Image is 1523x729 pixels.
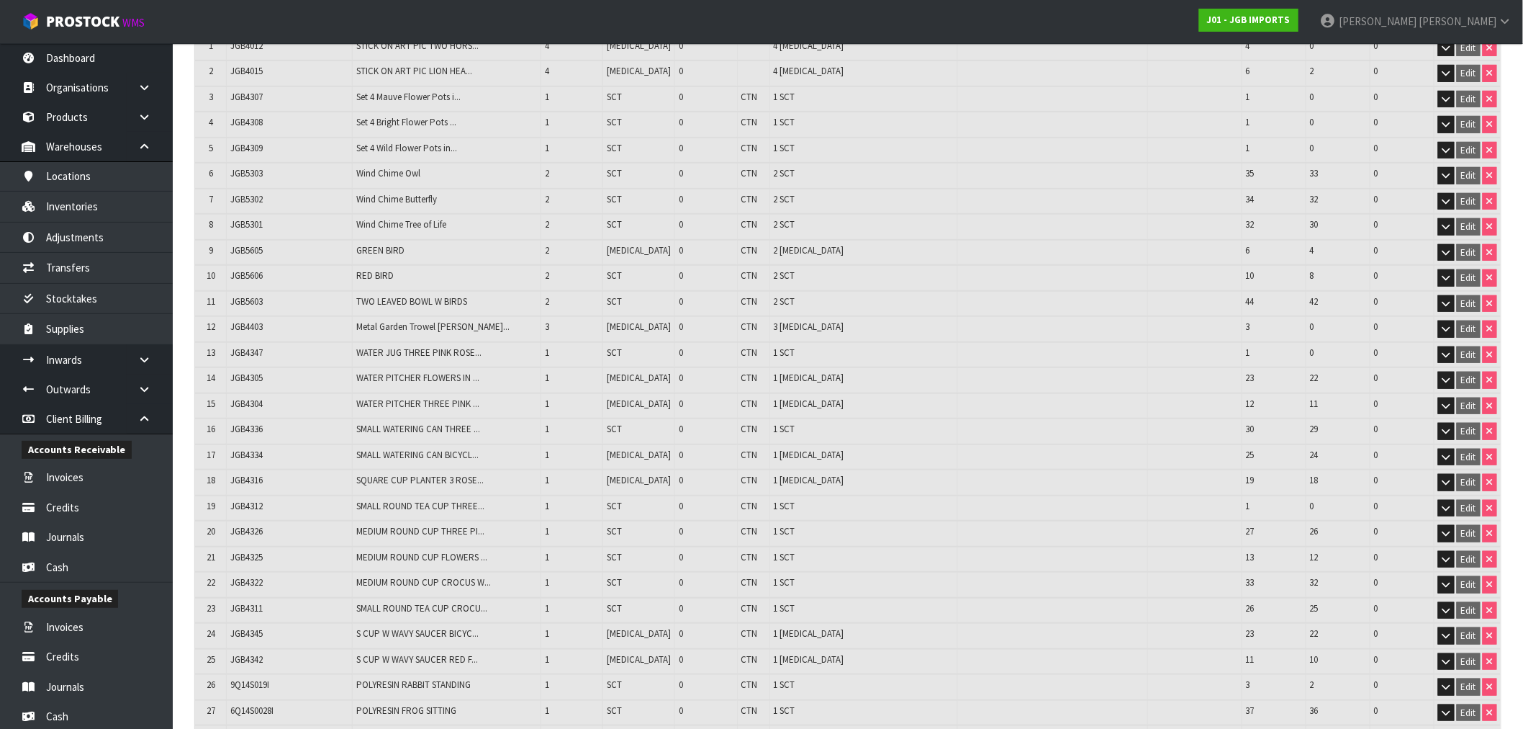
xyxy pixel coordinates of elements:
[209,65,213,77] span: 2
[230,602,263,614] span: JGB4311
[607,40,671,52] span: [MEDICAL_DATA]
[1457,40,1481,57] button: Edit
[356,449,479,461] span: SMALL WATERING CAN BICYCL...
[1374,116,1378,128] span: 0
[774,193,795,205] span: 2 SCT
[1199,9,1298,32] a: J01 - JGB IMPORTS
[207,346,215,359] span: 13
[1246,65,1250,77] span: 6
[1457,398,1481,415] button: Edit
[1419,14,1496,28] span: [PERSON_NAME]
[230,627,263,640] span: JGB4345
[774,269,795,282] span: 2 SCT
[207,525,215,537] span: 20
[545,321,549,333] span: 3
[209,40,213,52] span: 1
[545,142,549,154] span: 1
[545,627,549,640] span: 1
[230,500,263,512] span: JGB4312
[1246,372,1255,384] span: 23
[679,500,683,512] span: 0
[545,346,549,359] span: 1
[356,398,479,410] span: WATER PITCHER THREE PINK ...
[207,321,215,333] span: 12
[1374,244,1378,256] span: 0
[679,372,683,384] span: 0
[1246,576,1255,589] span: 33
[1457,449,1481,466] button: Edit
[607,218,622,231] span: SCT
[607,398,671,410] span: [MEDICAL_DATA]
[356,218,446,231] span: Wind Chime Tree of Life
[356,40,479,52] span: STICK ON ART PIC TWO HORS...
[545,551,549,563] span: 1
[1310,398,1319,410] span: 11
[545,525,549,537] span: 1
[679,295,683,308] span: 0
[1374,142,1378,154] span: 0
[774,346,795,359] span: 1 SCT
[230,474,263,486] span: JGB4316
[1374,398,1378,410] span: 0
[679,116,683,128] span: 0
[356,576,491,589] span: MEDIUM ROUND CUP CROCUS W...
[230,449,263,461] span: JGB4334
[741,602,758,614] span: CTN
[356,525,484,537] span: MEDIUM ROUND CUP THREE PI...
[122,16,145,30] small: WMS
[1457,474,1481,491] button: Edit
[741,218,758,231] span: CTN
[545,269,549,282] span: 2
[209,91,213,103] span: 3
[1310,627,1319,640] span: 22
[607,500,622,512] span: SCT
[774,91,795,103] span: 1 SCT
[1374,627,1378,640] span: 0
[774,576,795,589] span: 1 SCT
[1310,551,1319,563] span: 12
[741,500,758,512] span: CTN
[1310,346,1314,359] span: 0
[1246,218,1255,231] span: 32
[679,474,683,486] span: 0
[1457,525,1481,542] button: Edit
[741,627,758,640] span: CTN
[679,218,683,231] span: 0
[1246,295,1255,308] span: 44
[774,244,844,256] span: 2 [MEDICAL_DATA]
[1310,295,1319,308] span: 42
[774,167,795,179] span: 2 SCT
[209,218,213,231] span: 8
[741,91,758,103] span: CTN
[1374,193,1378,205] span: 0
[774,398,844,410] span: 1 [MEDICAL_DATA]
[774,295,795,308] span: 2 SCT
[209,193,213,205] span: 7
[607,602,622,614] span: SCT
[607,525,622,537] span: SCT
[679,91,683,103] span: 0
[1457,193,1481,210] button: Edit
[1310,91,1314,103] span: 0
[607,346,622,359] span: SCT
[356,65,472,77] span: STICK ON ART PIC LION HEA...
[607,193,622,205] span: SCT
[741,474,758,486] span: CTN
[1374,91,1378,103] span: 0
[679,423,683,435] span: 0
[1457,551,1481,568] button: Edit
[1374,576,1378,589] span: 0
[545,244,549,256] span: 2
[607,551,622,563] span: SCT
[1457,244,1481,261] button: Edit
[1374,474,1378,486] span: 0
[1310,218,1319,231] span: 30
[1457,627,1481,645] button: Edit
[1310,321,1314,333] span: 0
[230,244,263,256] span: JGB5605
[230,65,263,77] span: JGB4015
[545,602,549,614] span: 1
[356,551,487,563] span: MEDIUM ROUND CUP FLOWERS ...
[356,269,394,282] span: RED BIRD
[1457,372,1481,389] button: Edit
